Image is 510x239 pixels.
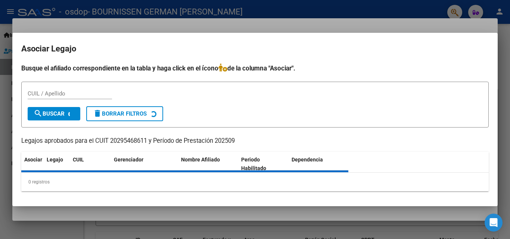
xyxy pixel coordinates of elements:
datatable-header-cell: Periodo Habilitado [238,152,289,176]
span: Dependencia [292,157,323,163]
span: CUIL [73,157,84,163]
span: Asociar [24,157,42,163]
p: Legajos aprobados para el CUIT 20295468611 y Período de Prestación 202509 [21,136,489,146]
button: Buscar [28,107,80,120]
div: Open Intercom Messenger [485,214,503,232]
h4: Busque el afiliado correspondiente en la tabla y haga click en el ícono de la columna "Asociar". [21,63,489,73]
datatable-header-cell: Legajo [44,152,70,176]
div: 0 registros [21,173,489,191]
span: Legajo [47,157,63,163]
datatable-header-cell: Dependencia [289,152,349,176]
span: Borrar Filtros [93,110,147,117]
mat-icon: delete [93,109,102,118]
h2: Asociar Legajo [21,42,489,56]
datatable-header-cell: Nombre Afiliado [178,152,238,176]
span: Buscar [34,110,65,117]
button: Borrar Filtros [86,106,163,121]
mat-icon: search [34,109,43,118]
span: Nombre Afiliado [181,157,220,163]
datatable-header-cell: CUIL [70,152,111,176]
span: Gerenciador [114,157,143,163]
datatable-header-cell: Gerenciador [111,152,178,176]
span: Periodo Habilitado [241,157,266,171]
datatable-header-cell: Asociar [21,152,44,176]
